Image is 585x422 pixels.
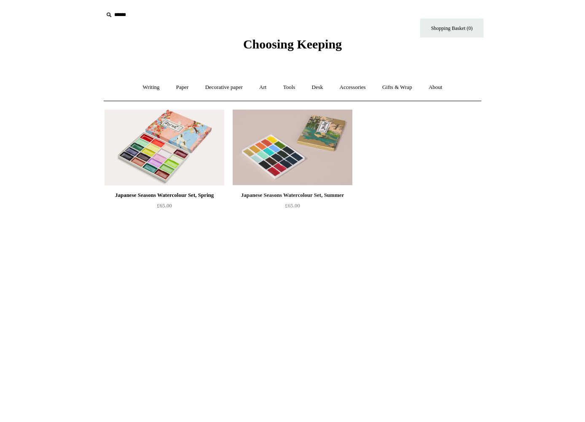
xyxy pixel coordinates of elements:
[135,76,167,99] a: Writing
[105,110,224,185] img: Japanese Seasons Watercolour Set, Spring
[233,110,352,185] a: Japanese Seasons Watercolour Set, Summer Japanese Seasons Watercolour Set, Summer
[157,202,172,209] span: £65.00
[233,110,352,185] img: Japanese Seasons Watercolour Set, Summer
[198,76,250,99] a: Decorative paper
[361,341,480,417] a: Choosing Keeping Retro Watercolour Set, 1930s Choosing Keeping Retro Watercolour Set, 1930s
[304,76,331,99] a: Desk
[105,110,224,185] a: Japanese Seasons Watercolour Set, Spring Japanese Seasons Watercolour Set, Spring
[243,37,342,51] span: Choosing Keeping
[233,190,352,225] a: Japanese Seasons Watercolour Set, Summer £65.00
[375,76,420,99] a: Gifts & Wrap
[169,76,196,99] a: Paper
[107,190,222,200] div: Japanese Seasons Watercolour Set, Spring
[252,76,274,99] a: Art
[420,19,483,38] a: Shopping Basket (0)
[361,341,480,417] img: Choosing Keeping Retro Watercolour Set, 1930s
[276,76,303,99] a: Tools
[235,190,350,200] div: Japanese Seasons Watercolour Set, Summer
[105,190,224,225] a: Japanese Seasons Watercolour Set, Spring £65.00
[285,202,300,209] span: £65.00
[243,44,342,50] a: Choosing Keeping
[332,76,373,99] a: Accessories
[421,76,450,99] a: About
